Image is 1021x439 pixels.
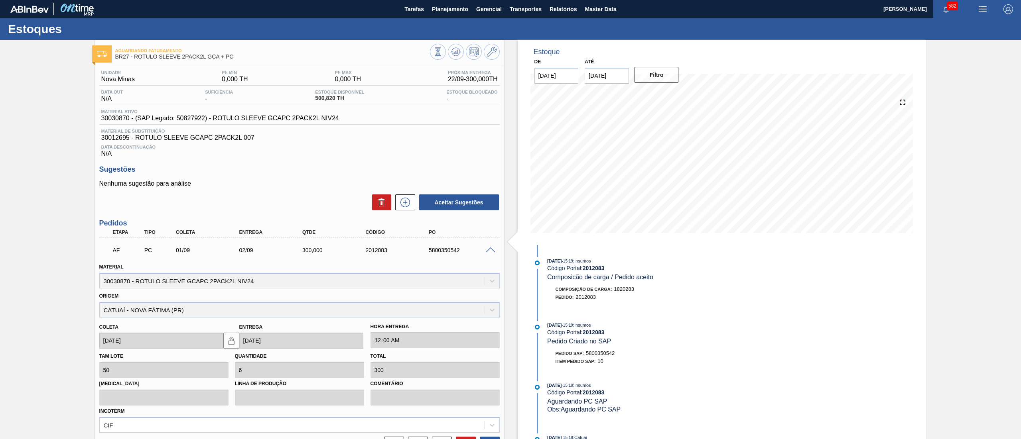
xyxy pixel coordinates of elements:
[597,358,603,364] span: 10
[104,421,113,428] div: CIF
[448,44,464,60] button: Atualizar Gráfico
[547,338,611,345] span: Pedido Criado no SAP
[371,321,500,333] label: Hora Entrega
[101,115,339,122] span: 30030870 - (SAP Legado: 50827922) - ROTULO SLEEVE GCAPC 2PACK2L NIV24
[573,383,591,388] span: : Insumos
[174,229,246,235] div: Coleta
[432,4,468,14] span: Planejamento
[562,383,573,388] span: - 15:19
[99,165,500,174] h3: Sugestões
[427,247,499,253] div: 5800350542
[448,76,498,83] span: 22/09 - 300,000 TH
[614,286,634,292] span: 1820283
[535,261,540,265] img: atual
[547,265,737,271] div: Código Portal:
[586,350,615,356] span: 5800350542
[99,333,223,349] input: dd/mm/yyyy
[335,76,361,83] span: 0,000 TH
[1003,4,1013,14] img: Logout
[99,378,229,390] label: [MEDICAL_DATA]
[550,4,577,14] span: Relatórios
[534,59,541,65] label: De
[237,247,309,253] div: 02/09/2025
[466,44,482,60] button: Programar Estoque
[174,247,246,253] div: 01/09/2025
[547,259,562,263] span: [DATE]
[101,134,498,141] span: 30012695 - ROTULO SLEEVE GCAPC 2PACK2L 007
[573,259,591,263] span: : Insumos
[547,323,562,327] span: [DATE]
[535,385,540,390] img: atual
[573,323,591,327] span: : Insumos
[444,90,499,102] div: -
[547,329,737,335] div: Código Portal:
[335,70,361,75] span: PE MAX
[222,70,248,75] span: PE MIN
[239,333,363,349] input: dd/mm/yyyy
[585,59,594,65] label: Até
[510,4,542,14] span: Transportes
[583,265,605,271] strong: 2012083
[556,287,612,292] span: Composição de Carga :
[430,44,446,60] button: Visão Geral dos Estoques
[635,67,679,83] button: Filtro
[300,229,373,235] div: Qtde
[446,90,497,94] span: Estoque Bloqueado
[371,378,500,390] label: Comentário
[223,333,239,349] button: locked
[534,48,560,56] div: Estoque
[404,4,424,14] span: Tarefas
[556,295,574,300] span: Pedido :
[115,54,430,60] span: BR27 - RÓTULO SLEEVE 2PACK2L GCA + PC
[576,294,596,300] span: 2012083
[535,325,540,329] img: atual
[142,247,177,253] div: Pedido de Compra
[419,194,499,210] button: Aceitar Sugestões
[97,51,107,57] img: Ícone
[99,353,123,359] label: Tam lote
[315,95,364,101] span: 500,820 TH
[101,129,498,133] span: Material de Substituição
[363,247,436,253] div: 2012083
[547,406,621,413] span: Obs: Aguardando PC SAP
[10,6,49,13] img: TNhmsLtSVTkK8tSr43FrP2fwEKptu5GPRR3wAAAABJRU5ErkJggg==
[99,141,500,157] div: N/A
[363,229,436,235] div: Código
[99,180,500,187] p: Nenhuma sugestão para análise
[101,76,135,83] span: Nova Minas
[315,90,364,94] span: Estoque Disponível
[583,389,605,396] strong: 2012083
[368,194,391,210] div: Excluir Sugestões
[203,90,235,102] div: -
[547,383,562,388] span: [DATE]
[415,194,500,211] div: Aceitar Sugestões
[99,219,500,227] h3: Pedidos
[235,353,267,359] label: Quantidade
[556,359,596,364] span: Item pedido SAP:
[448,70,498,75] span: Próxima Entrega
[142,229,177,235] div: Tipo
[933,4,959,15] button: Notificações
[101,70,135,75] span: Unidade
[227,336,236,345] img: locked
[111,229,145,235] div: Etapa
[534,68,579,84] input: dd/mm/yyyy
[562,259,573,263] span: - 15:19
[101,109,339,114] span: Material ativo
[371,353,386,359] label: Total
[585,68,629,84] input: dd/mm/yyyy
[222,76,248,83] span: 0,000 TH
[583,329,605,335] strong: 2012083
[111,241,145,259] div: Aguardando Faturamento
[476,4,502,14] span: Gerencial
[99,90,125,102] div: N/A
[978,4,987,14] img: userActions
[547,398,607,405] span: Aguardando PC SAP
[239,324,263,330] label: Entrega
[235,378,364,390] label: Linha de Produção
[427,229,499,235] div: PO
[8,24,150,33] h1: Estoques
[99,264,124,270] label: Material
[99,324,118,330] label: Coleta
[556,351,584,356] span: Pedido SAP:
